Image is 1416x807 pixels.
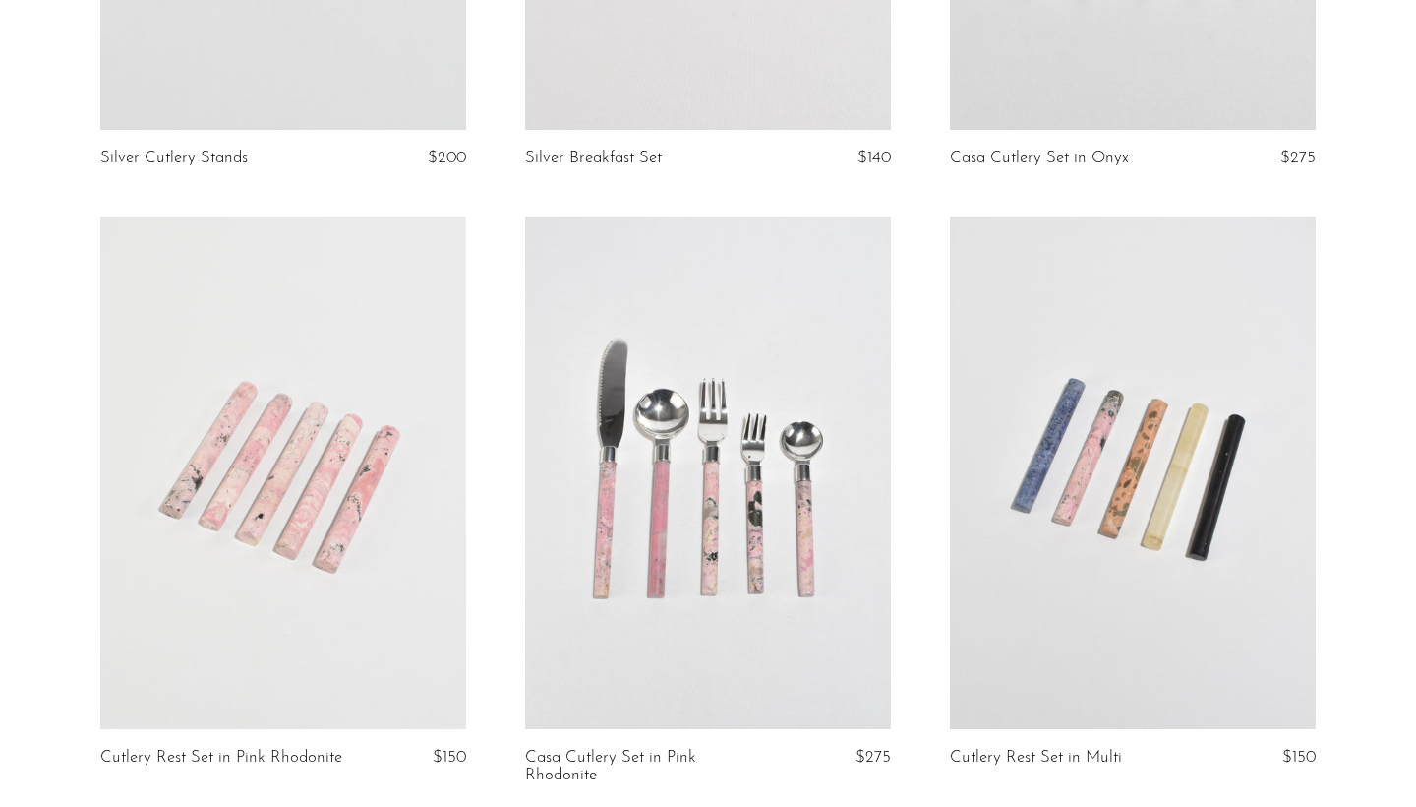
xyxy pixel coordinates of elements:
[950,150,1129,167] a: Casa Cutlery Set in Onyx
[433,749,466,766] span: $150
[1282,749,1316,766] span: $150
[428,150,466,166] span: $200
[1280,150,1316,166] span: $275
[950,749,1122,767] a: Cutlery Rest Set in Multi
[525,150,662,167] a: Silver Breakfast Set
[100,150,248,167] a: Silver Cutlery Stands
[857,150,891,166] span: $140
[855,749,891,766] span: $275
[100,749,342,767] a: Cutlery Rest Set in Pink Rhodonite
[525,749,769,785] a: Casa Cutlery Set in Pink Rhodonite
